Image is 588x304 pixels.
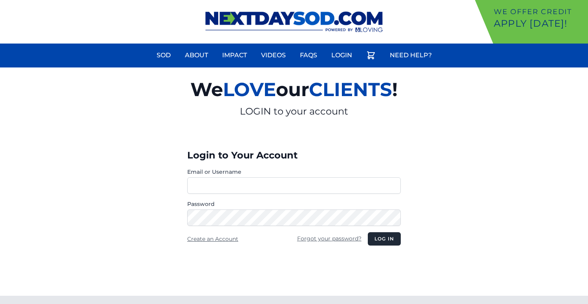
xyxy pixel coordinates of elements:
[309,78,392,101] span: CLIENTS
[180,46,213,65] a: About
[217,46,252,65] a: Impact
[295,46,322,65] a: FAQs
[152,46,175,65] a: Sod
[99,105,489,118] p: LOGIN to your account
[494,17,585,30] p: Apply [DATE]!
[223,78,276,101] span: LOVE
[494,6,585,17] p: We offer Credit
[187,168,401,176] label: Email or Username
[385,46,436,65] a: Need Help?
[327,46,357,65] a: Login
[187,200,401,208] label: Password
[99,74,489,105] h2: We our !
[368,232,401,246] button: Log in
[187,149,401,162] h3: Login to Your Account
[256,46,290,65] a: Videos
[297,235,362,242] a: Forgot your password?
[187,235,238,242] a: Create an Account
